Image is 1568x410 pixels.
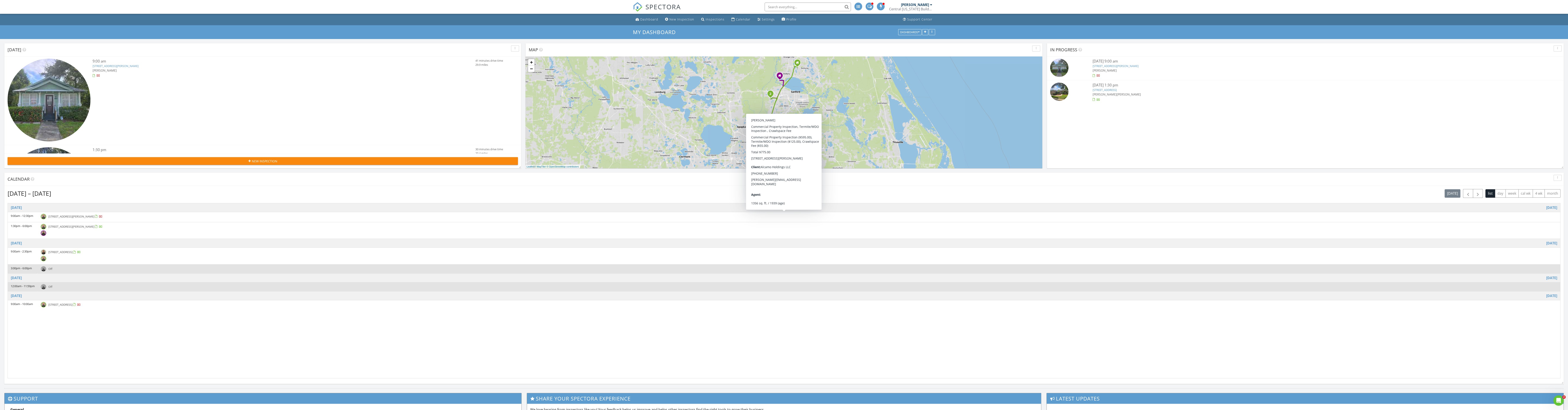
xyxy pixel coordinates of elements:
[633,28,679,36] a: My Dashboard
[1093,83,1518,88] div: [DATE] 1:30 pm
[1546,275,1557,280] a: Go to September 1, 2025
[48,285,52,289] span: Off
[48,225,103,228] a: [STREET_ADDRESS][PERSON_NAME]
[1050,83,1560,102] a: [DATE] 1:30 pm [STREET_ADDRESS] [PERSON_NAME][PERSON_NAME]
[699,16,726,23] a: Inspections
[8,59,518,142] a: 9:00 am [STREET_ADDRESS][PERSON_NAME] [PERSON_NAME] 41 minutes drive time 29.9 miles
[475,59,503,63] div: 41 minutes drive time
[762,17,775,21] div: Settings
[475,151,503,155] div: 20.4 miles
[736,17,751,21] div: Calendar
[475,63,503,67] div: 29.9 miles
[534,165,546,168] a: © MapTiler
[1050,83,1068,101] img: 9357462%2Fcover_photos%2F4BbLyZjKWgpG1xsHLTxH%2Fsmall.jpg
[1445,189,1460,198] button: [DATE]
[645,2,681,11] span: SPECTORA
[8,300,38,310] td: 9:00am - 10:00am
[1093,68,1117,72] span: [PERSON_NAME]
[8,147,90,230] img: 9357462%2Fcover_photos%2F4BbLyZjKWgpG1xsHLTxH%2Fsmall.jpg
[48,214,103,218] a: [STREET_ADDRESS][PERSON_NAME]
[706,17,724,21] div: Inspections
[1518,189,1533,198] button: cal wk
[774,151,776,154] i: 1
[41,266,46,272] img: sean_1.png
[633,2,642,12] img: The Best Home Inspection Software - Spectora
[900,31,920,34] div: Dashboards
[41,249,46,255] img: carl.png
[1093,88,1117,92] a: [STREET_ADDRESS]
[528,66,535,72] a: Zoom out
[669,17,694,21] div: New Inspection
[48,225,94,228] span: [STREET_ADDRESS][PERSON_NAME]
[8,264,38,273] td: 3:00pm - 6:00pm
[1553,395,1564,406] iframe: Intercom live chat
[1050,59,1560,78] a: [DATE] 9:00 am [STREET_ADDRESS][PERSON_NAME] [PERSON_NAME]
[8,157,518,165] button: New Inspection
[663,16,696,23] a: New Inspection
[765,3,851,11] input: Search everything...
[1546,241,1557,246] a: Go to August 29, 2025
[48,267,52,271] span: Off
[475,147,503,151] div: 30 minutes drive time
[8,248,38,264] td: 9:00am - 2:30pm
[901,3,929,7] div: [PERSON_NAME]
[93,152,117,156] a: [STREET_ADDRESS]
[1533,189,1545,198] button: 4 wk
[41,230,46,236] img: john.png
[93,59,475,64] div: 9:00 am
[93,68,117,72] span: [PERSON_NAME]
[634,16,660,23] a: Dashboard
[780,75,782,78] div: 708 Moca Lane, Debary Florida 32713
[907,17,932,21] div: Support Center
[1473,189,1483,198] button: Next
[1050,47,1077,53] span: In Progress
[1485,189,1495,198] button: list
[756,16,776,23] a: Settings
[898,29,921,35] button: Dashboards
[780,16,798,23] a: Profile
[48,214,94,218] span: [STREET_ADDRESS][PERSON_NAME]
[8,176,30,182] span: Calendar
[1093,59,1518,64] div: [DATE] 9:00 am
[775,152,778,154] div: 1617 Woodward St, Orlando, FL 32803
[8,222,38,239] td: 1:30pm - 6:00pm
[252,159,277,163] span: New Inspection
[8,147,518,231] a: 1:30 pm [STREET_ADDRESS] [PERSON_NAME][PERSON_NAME] 30 minutes drive time 20.4 miles
[770,92,771,95] i: 2
[770,94,773,96] div: 1585 Cherry Lake Way , Lake Mary, FL 32746
[11,275,22,280] a: Go to September 1, 2025
[8,212,38,222] td: 9:00am - 12:30pm
[786,17,797,21] div: Profile
[8,189,51,198] h2: [DATE] – [DATE]
[8,59,90,141] img: 9343803%2Fcover_photos%2FbH5Sv5SNO2qY81CEBOzH%2Fsmall.jpg
[41,284,46,290] img: sean_1.png
[527,165,534,168] a: Leaflet
[8,47,21,53] span: [DATE]
[8,291,1560,300] th: Go to September 2, 2025
[8,239,1560,248] th: Go to August 29, 2025
[1117,92,1141,96] span: [PERSON_NAME]
[48,250,73,254] span: [STREET_ADDRESS]
[1050,59,1068,77] img: 9343803%2Fcover_photos%2FbH5Sv5SNO2qY81CEBOzH%2Fsmall.jpg
[1047,393,1563,404] h3: Latest Updates
[11,241,22,246] a: Go to August 29, 2025
[41,224,46,229] img: sean_1.png
[529,47,538,53] span: Map
[8,203,1560,212] th: Go to August 28, 2025
[1093,92,1117,96] span: [PERSON_NAME]
[528,59,535,66] a: Zoom in
[1544,189,1560,198] button: month
[41,302,46,307] img: sean_1.png
[889,7,932,11] div: Central Florida Building Inspectors
[640,17,658,21] div: Dashboard
[730,16,752,23] a: Calendar
[901,16,934,23] a: Support Center
[41,256,46,261] img: sean_1.png
[1546,293,1557,298] a: Go to September 2, 2025
[5,393,521,404] h3: Support
[1505,189,1519,198] button: week
[1463,189,1473,198] button: Previous
[547,165,579,168] a: © OpenStreetMap contributors
[527,393,1041,404] h3: Share Your Spectora Experience
[8,273,1560,282] th: Go to September 1, 2025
